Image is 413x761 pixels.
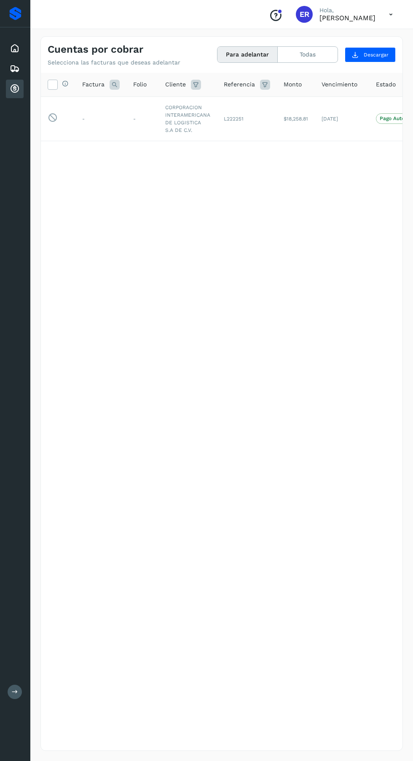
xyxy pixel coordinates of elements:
[376,80,396,89] span: Estado
[322,80,357,89] span: Vencimiento
[315,96,369,141] td: [DATE]
[345,47,396,62] button: Descargar
[158,96,217,141] td: CORPORACION INTERAMERICANA DE LOGISTICA S.A DE C.V.
[48,43,143,56] h4: Cuentas por cobrar
[82,80,105,89] span: Factura
[319,7,375,14] p: Hola,
[224,80,255,89] span: Referencia
[6,59,24,78] div: Embarques
[278,47,338,62] button: Todas
[217,47,278,62] button: Para adelantar
[75,96,126,141] td: -
[165,80,186,89] span: Cliente
[277,96,315,141] td: $18,258.81
[133,80,147,89] span: Folio
[6,80,24,98] div: Cuentas por cobrar
[319,14,375,22] p: Eduardo Reyes González
[364,51,389,59] span: Descargar
[6,39,24,58] div: Inicio
[126,96,158,141] td: -
[217,96,277,141] td: L222251
[48,59,180,66] p: Selecciona las facturas que deseas adelantar
[284,80,302,89] span: Monto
